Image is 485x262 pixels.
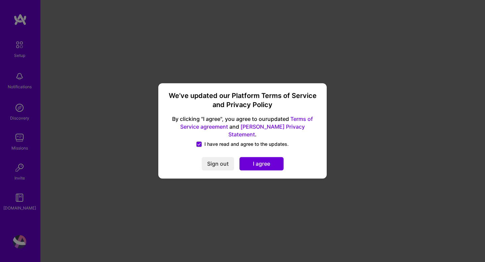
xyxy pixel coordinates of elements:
button: I agree [239,157,284,171]
a: Terms of Service agreement [180,116,313,130]
button: Sign out [202,157,234,171]
span: I have read and agree to the updates. [204,141,289,148]
h3: We’ve updated our Platform Terms of Service and Privacy Policy [166,91,319,110]
a: [PERSON_NAME] Privacy Statement [228,123,305,138]
span: By clicking "I agree", you agree to our updated and . [166,115,319,138]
